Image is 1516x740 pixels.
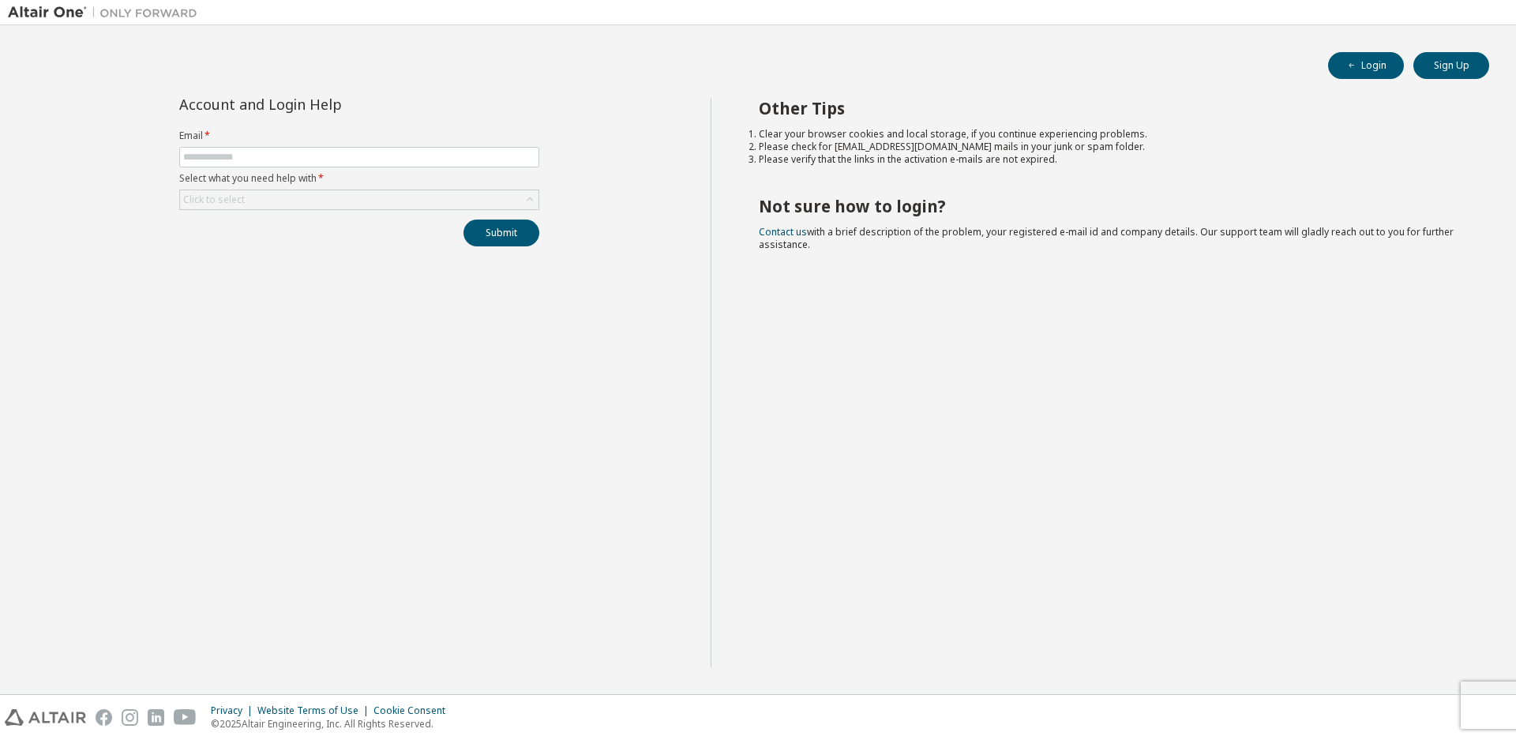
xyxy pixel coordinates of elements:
div: Click to select [183,193,245,206]
img: youtube.svg [174,709,197,726]
li: Please check for [EMAIL_ADDRESS][DOMAIN_NAME] mails in your junk or spam folder. [759,141,1462,153]
label: Select what you need help with [179,172,539,185]
img: facebook.svg [96,709,112,726]
label: Email [179,130,539,142]
img: altair_logo.svg [5,709,86,726]
img: Altair One [8,5,205,21]
a: Contact us [759,225,807,239]
img: linkedin.svg [148,709,164,726]
p: © 2025 Altair Engineering, Inc. All Rights Reserved. [211,717,455,731]
button: Sign Up [1413,52,1489,79]
h2: Other Tips [759,98,1462,118]
div: Click to select [180,190,538,209]
button: Submit [463,220,539,246]
div: Website Terms of Use [257,704,373,717]
li: Clear your browser cookies and local storage, if you continue experiencing problems. [759,128,1462,141]
span: with a brief description of the problem, your registered e-mail id and company details. Our suppo... [759,225,1454,251]
img: instagram.svg [122,709,138,726]
li: Please verify that the links in the activation e-mails are not expired. [759,153,1462,166]
div: Account and Login Help [179,98,467,111]
button: Login [1328,52,1404,79]
div: Privacy [211,704,257,717]
div: Cookie Consent [373,704,455,717]
h2: Not sure how to login? [759,196,1462,216]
